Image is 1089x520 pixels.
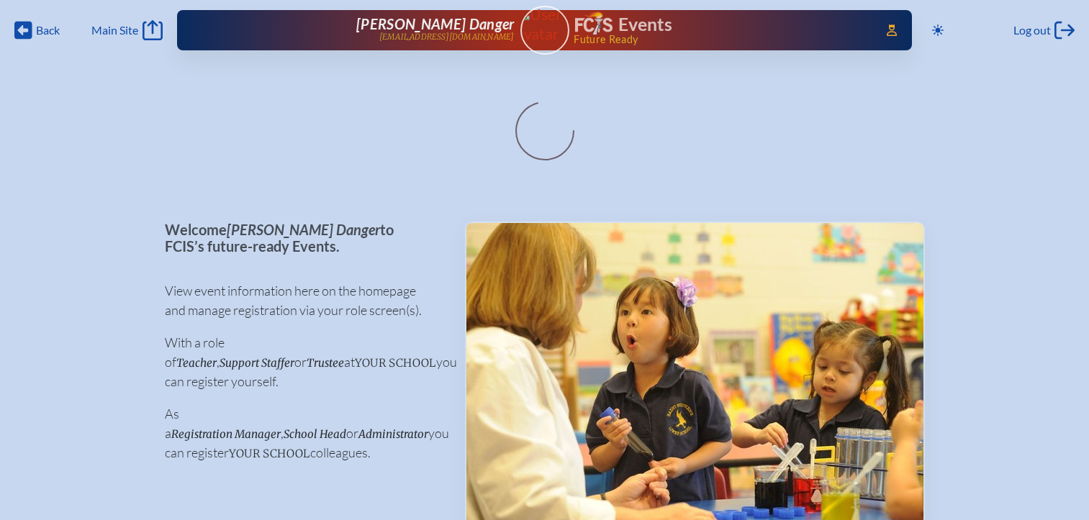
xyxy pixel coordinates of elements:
span: Trustee [307,356,344,370]
span: Main Site [91,23,138,37]
span: Log out [1013,23,1051,37]
a: Main Site [91,20,162,40]
span: your school [355,356,436,370]
p: [EMAIL_ADDRESS][DOMAIN_NAME] [379,32,515,42]
span: Registration Manager [171,427,281,441]
a: [PERSON_NAME] Danger[EMAIL_ADDRESS][DOMAIN_NAME] [223,16,515,45]
span: [PERSON_NAME] Danger [356,15,514,32]
a: User Avatar [520,6,569,55]
div: FCIS Events — Future ready [575,12,867,45]
span: School Head [284,427,346,441]
img: User Avatar [514,5,575,43]
span: your school [229,447,310,460]
span: Administrator [358,427,428,441]
span: Teacher [176,356,217,370]
p: As a , or you can register colleagues. [165,404,442,462]
span: [PERSON_NAME] Danger [227,221,380,238]
span: Future Ready [574,35,866,45]
p: With a role of , or at you can register yourself. [165,333,442,391]
p: Welcome to FCIS’s future-ready Events. [165,222,442,254]
p: View event information here on the homepage and manage registration via your role screen(s). [165,281,442,320]
span: Support Staffer [220,356,294,370]
span: Back [36,23,60,37]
